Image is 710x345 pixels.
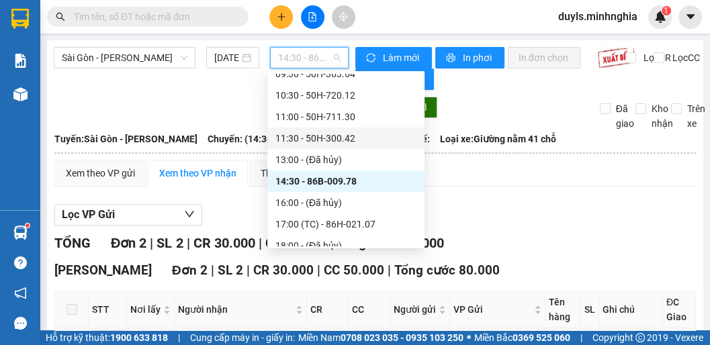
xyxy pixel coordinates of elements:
th: ĐC Giao [663,291,696,328]
div: 11:30 - 50H-300.42 [275,131,416,146]
span: Đơn 2 [172,262,208,278]
button: caret-down [678,5,702,29]
div: 13:00 - (Đã hủy) [275,152,416,167]
button: In đơn chọn [508,47,581,68]
span: Kho nhận [646,101,678,131]
button: syncLàm mới [355,47,432,68]
span: Nơi lấy [130,302,161,317]
span: | [211,262,214,278]
div: 16:00 - (Đã hủy) [275,195,416,210]
span: Sài Gòn - Phan Rí [62,48,187,68]
span: Làm mới [383,50,421,65]
span: Lọc CR [638,50,673,65]
div: Thống kê [261,166,299,181]
span: Đã giao [611,101,639,131]
th: STT [89,291,127,328]
span: Cung cấp máy in - giấy in: [190,330,295,345]
th: SL [581,291,599,328]
button: printerIn phơi [435,47,504,68]
span: file-add [308,12,317,21]
span: Miền Nam [298,330,463,345]
input: Tìm tên, số ĐT hoặc mã đơn [74,9,232,24]
span: Hỗ trợ kỹ thuật: [46,330,168,345]
img: warehouse-icon [13,226,28,240]
button: file-add [301,5,324,29]
div: Xem theo VP gửi [66,166,135,181]
div: Xem theo VP nhận [159,166,236,181]
span: In phơi [463,50,494,65]
th: Tên hàng [545,291,581,328]
div: 17:00 (TC) - 86H-021.07 [275,217,416,232]
span: question-circle [14,256,27,269]
input: 12/09/2025 [214,50,239,65]
span: | [150,235,153,251]
strong: 0369 525 060 [513,332,570,343]
div: 10:30 - 50H-720.12 [275,88,416,103]
span: SL 2 [157,235,183,251]
span: | [388,262,391,278]
span: | [186,235,189,251]
sup: 1 [26,224,30,228]
button: Lọc VP Gửi [54,204,202,226]
span: TỔNG [54,235,91,251]
button: plus [269,5,293,29]
div: 09:30 - 50H-363.64 [275,66,416,81]
span: aim [339,12,348,21]
div: 14:30 - 86B-009.78 [275,174,416,189]
sup: 1 [662,6,671,15]
span: VP Gửi [453,302,531,317]
span: Người nhận [178,302,293,317]
span: plus [277,12,286,21]
span: Chuyến: (14:30 [DATE]) [208,132,306,146]
span: CC 50.000 [324,262,384,278]
span: message [14,317,27,330]
th: Ghi chú [599,291,663,328]
span: down [184,209,195,219]
span: Tổng cước 80.000 [394,262,500,278]
span: Loại xe: Giường nằm 41 chỗ [440,132,556,146]
span: sync [366,53,378,64]
b: Tuyến: Sài Gòn - [PERSON_NAME] [54,134,197,144]
strong: 1900 633 818 [110,332,168,343]
span: Người gửi [394,302,436,317]
img: solution-icon [13,54,28,68]
span: Đơn 2 [111,235,146,251]
span: CR 30.000 [253,262,314,278]
img: logo-vxr [11,9,29,29]
span: copyright [635,333,645,342]
span: CC 50.000 [265,235,326,251]
span: | [178,330,180,345]
strong: 0708 023 035 - 0935 103 250 [341,332,463,343]
span: caret-down [684,11,697,23]
span: | [580,330,582,345]
span: [PERSON_NAME] [54,262,152,278]
span: Miền Bắc [474,330,570,345]
span: notification [14,287,27,299]
th: CR [307,291,349,328]
th: CC [349,291,390,328]
span: search [56,12,65,21]
button: bar-chartThống kê [355,68,434,90]
span: | [258,235,261,251]
span: 1 [664,6,668,15]
span: Lọc CC [666,50,701,65]
span: ⚪️ [467,335,471,340]
span: 14:30 - 86B-009.78 [278,48,341,68]
span: Lọc VP Gửi [62,206,115,223]
img: icon-new-feature [654,11,666,23]
span: CR 30.000 [193,235,255,251]
span: printer [446,53,457,64]
span: | [247,262,250,278]
img: 9k= [597,47,635,68]
div: 18:00 - (Đã hủy) [275,238,416,253]
span: duyls.minhnghia [547,8,648,25]
div: 11:00 - 50H-711.30 [275,109,416,124]
button: aim [332,5,355,29]
span: SL 2 [218,262,243,278]
span: | [317,262,320,278]
img: warehouse-icon [13,87,28,101]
